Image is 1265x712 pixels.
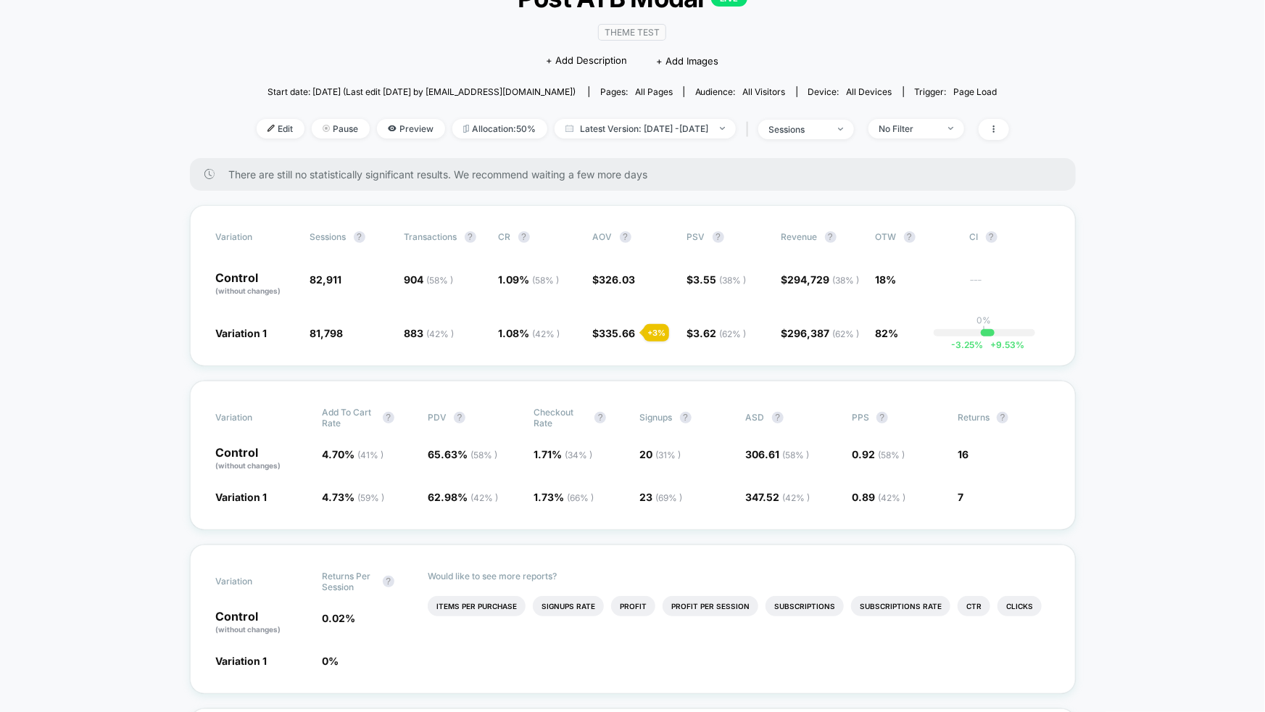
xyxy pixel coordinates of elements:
[746,491,810,503] span: 347.52
[405,327,455,339] span: 883
[977,315,992,326] p: 0%
[555,119,736,138] span: Latest Version: [DATE] - [DATE]
[781,327,860,339] span: $
[499,231,511,242] span: CR
[322,448,383,460] span: 4.70 %
[958,491,963,503] span: 7
[534,448,592,460] span: 1.71 %
[958,596,990,616] li: Ctr
[310,327,344,339] span: 81,798
[620,231,631,243] button: ?
[216,407,296,429] span: Variation
[644,324,669,341] div: + 3 %
[465,231,476,243] button: ?
[427,328,455,339] span: ( 42 % )
[783,450,810,460] span: ( 58 % )
[257,119,304,138] span: Edit
[534,407,587,429] span: Checkout Rate
[427,275,454,286] span: ( 58 % )
[405,273,454,286] span: 904
[743,119,758,140] span: |
[640,448,681,460] span: 20
[405,231,457,242] span: Transactions
[600,327,636,339] span: 335.66
[851,596,950,616] li: Subscriptions Rate
[357,450,383,460] span: ( 41 % )
[533,328,560,339] span: ( 42 % )
[533,596,604,616] li: Signups Rate
[720,275,747,286] span: ( 38 % )
[229,168,1047,181] span: There are still no statistically significant results. We recommend waiting a few more days
[743,86,786,97] span: All Visitors
[772,412,784,423] button: ?
[428,412,447,423] span: PDV
[518,231,530,243] button: ?
[322,491,384,503] span: 4.73 %
[904,231,916,243] button: ?
[377,119,445,138] span: Preview
[322,571,376,592] span: Returns Per Session
[878,450,905,460] span: ( 58 % )
[879,123,937,134] div: No Filter
[970,276,1050,297] span: ---
[838,128,843,131] img: end
[216,625,281,634] span: (without changes)
[876,273,897,286] span: 18%
[983,339,1024,350] span: 9.53 %
[694,327,747,339] span: 3.62
[695,86,786,97] div: Audience:
[876,327,899,339] span: 82%
[463,125,469,133] img: rebalance
[216,655,267,667] span: Variation 1
[593,231,613,242] span: AOV
[687,273,747,286] span: $
[746,412,765,423] span: ASD
[499,273,560,286] span: 1.09 %
[833,328,860,339] span: ( 62 % )
[951,339,983,350] span: -3.25 %
[565,450,592,460] span: ( 34 % )
[720,127,725,130] img: end
[533,275,560,286] span: ( 58 % )
[720,328,747,339] span: ( 62 % )
[970,231,1050,243] span: CI
[640,491,683,503] span: 23
[663,596,758,616] li: Profit Per Session
[322,655,339,667] span: 0 %
[687,327,747,339] span: $
[428,596,526,616] li: Items Per Purchase
[997,412,1008,423] button: ?
[990,339,996,350] span: +
[428,571,1050,581] p: Would like to see more reports?
[323,125,330,132] img: end
[998,596,1042,616] li: Clicks
[310,273,342,286] span: 82,911
[915,86,998,97] div: Trigger:
[876,231,955,243] span: OTW
[825,231,837,243] button: ?
[216,610,307,635] p: Control
[216,272,296,297] p: Control
[656,450,681,460] span: ( 31 % )
[454,412,465,423] button: ?
[312,119,370,138] span: Pause
[383,576,394,587] button: ?
[452,119,547,138] span: Allocation: 50%
[852,448,905,460] span: 0.92
[876,412,888,423] button: ?
[783,492,810,503] span: ( 42 % )
[769,124,827,135] div: sessions
[546,54,627,68] span: + Add Description
[656,492,683,503] span: ( 69 % )
[788,327,860,339] span: 296,387
[852,491,905,503] span: 0.89
[322,407,376,429] span: Add To Cart Rate
[216,571,296,592] span: Variation
[847,86,892,97] span: all devices
[567,492,594,503] span: ( 66 % )
[593,327,636,339] span: $
[656,55,718,67] span: + Add Images
[746,448,810,460] span: 306.61
[878,492,905,503] span: ( 42 % )
[713,231,724,243] button: ?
